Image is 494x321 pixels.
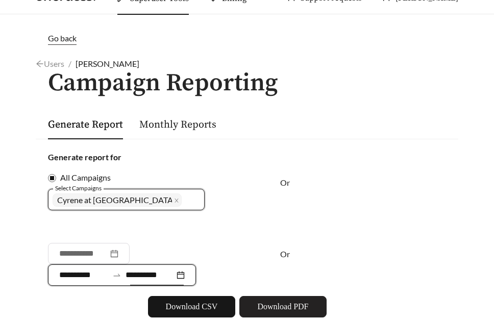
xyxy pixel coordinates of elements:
button: Download CSV [148,296,235,317]
span: to [112,270,121,280]
span: close [174,198,179,204]
span: swap-right [112,270,121,280]
a: Generate Report [48,118,123,131]
span: Cyrene at [GEOGRAPHIC_DATA] [57,195,176,205]
h1: Campaign Reporting [36,70,458,97]
span: Or [280,249,290,259]
strong: Generate report for [48,152,121,162]
button: Download PDF [239,296,327,317]
a: Go back [36,32,458,45]
span: Or [280,178,290,187]
a: arrow-leftUsers [36,59,64,68]
span: All Campaigns [56,171,115,184]
span: [PERSON_NAME] [76,59,139,68]
a: Monthly Reports [139,118,216,131]
span: close-circle [187,196,194,203]
span: / [68,59,71,68]
span: Go back [48,33,77,43]
span: Download CSV [166,301,218,313]
span: Download PDF [257,301,308,313]
span: arrow-left [36,60,44,68]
